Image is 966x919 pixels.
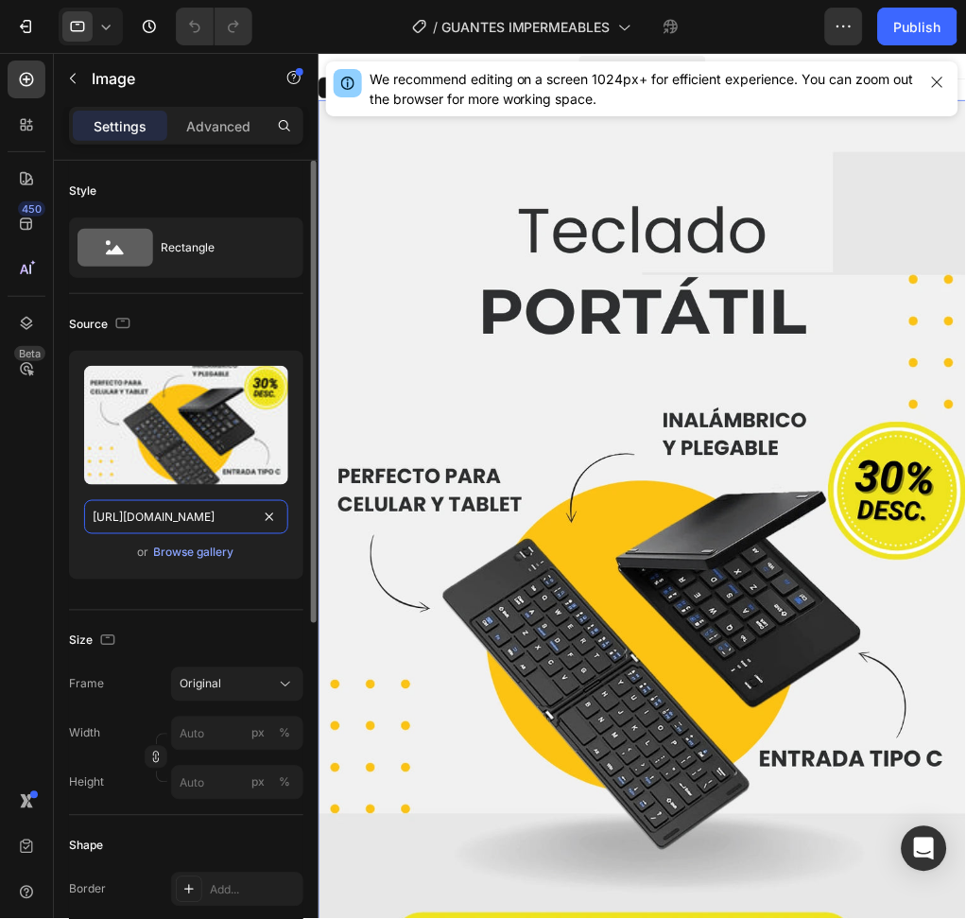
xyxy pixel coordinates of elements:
[247,772,269,794] button: %
[370,69,917,109] div: We recommend editing on a screen 1024px+ for efficient experience. You can zoom out the browser f...
[69,881,106,898] div: Border
[69,182,96,199] div: Style
[171,766,303,800] input: px%
[138,542,149,564] span: or
[279,725,290,742] div: %
[94,116,147,136] p: Settings
[210,882,299,899] div: Add...
[84,500,288,534] input: https://example.com/image.jpg
[176,8,252,45] div: Undo/Redo
[441,17,611,37] span: GUANTES IMPERMEABLES
[69,838,103,855] div: Shape
[186,116,250,136] p: Advanced
[180,676,221,693] span: Original
[69,312,134,338] div: Source
[251,774,265,791] div: px
[84,366,288,485] img: preview-image
[894,17,941,37] div: Publish
[69,629,119,654] div: Size
[18,201,45,217] div: 450
[279,774,290,791] div: %
[251,725,265,742] div: px
[171,668,303,702] button: Original
[902,826,947,872] div: Open Intercom Messenger
[69,725,100,742] label: Width
[433,17,438,37] span: /
[171,717,303,751] input: px%
[273,772,296,794] button: px
[153,544,235,563] button: Browse gallery
[69,676,104,693] label: Frame
[161,226,276,269] div: Rectangle
[273,722,296,745] button: px
[69,774,104,791] label: Height
[247,722,269,745] button: %
[878,8,957,45] button: Publish
[154,545,234,562] div: Browse gallery
[14,346,45,361] div: Beta
[92,67,252,90] p: Image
